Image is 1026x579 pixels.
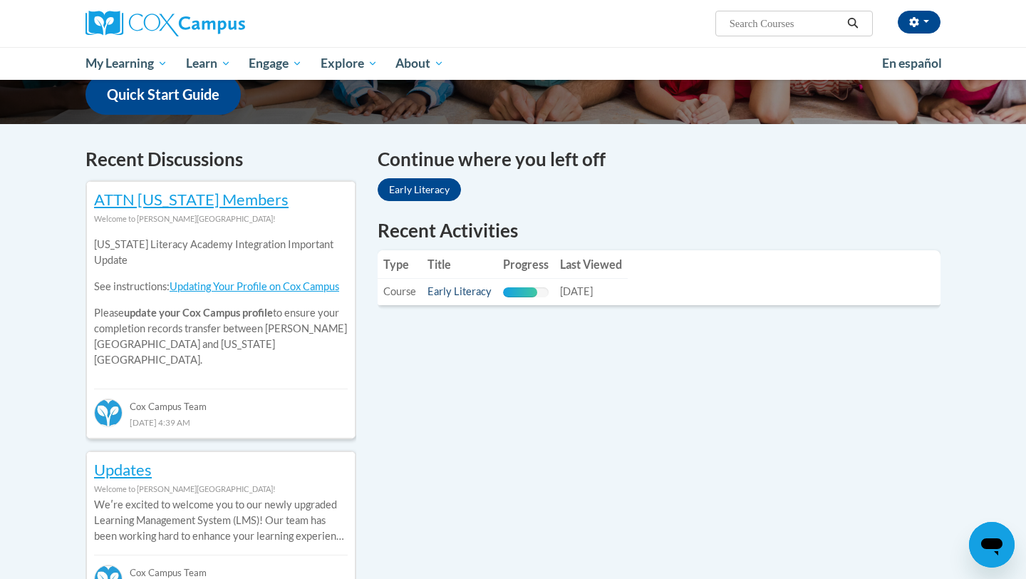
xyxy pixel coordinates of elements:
a: Explore [311,47,387,80]
a: Cox Campus [85,11,356,36]
span: Engage [249,55,302,72]
div: Progress, % [503,287,537,297]
button: Account Settings [898,11,940,34]
a: En español [873,48,951,78]
a: Updates [94,460,152,479]
p: See instructions: [94,279,348,294]
span: Explore [321,55,378,72]
a: Early Literacy [378,178,461,201]
a: Updating Your Profile on Cox Campus [170,280,339,292]
b: update your Cox Campus profile [124,307,273,319]
th: Title [422,250,497,279]
h4: Continue where you left off [378,145,940,173]
th: Last Viewed [554,250,628,279]
div: Welcome to [PERSON_NAME][GEOGRAPHIC_DATA]! [94,481,348,497]
div: Cox Campus Team [94,389,348,414]
a: Quick Start Guide [85,74,241,115]
th: Progress [497,250,554,279]
a: My Learning [76,47,177,80]
span: About [395,55,444,72]
span: My Learning [85,55,167,72]
span: Learn [186,55,231,72]
div: [DATE] 4:39 AM [94,414,348,430]
h1: Recent Activities [378,217,940,243]
a: About [387,47,454,80]
p: Weʹre excited to welcome you to our newly upgraded Learning Management System (LMS)! Our team has... [94,497,348,544]
div: Welcome to [PERSON_NAME][GEOGRAPHIC_DATA]! [94,211,348,227]
span: En español [882,56,942,71]
th: Type [378,250,422,279]
a: Early Literacy [427,285,492,297]
span: [DATE] [560,285,593,297]
button: Search [842,15,864,32]
img: Cox Campus [85,11,245,36]
iframe: Button to launch messaging window [969,522,1015,568]
p: [US_STATE] Literacy Academy Integration Important Update [94,237,348,268]
a: Engage [239,47,311,80]
div: Please to ensure your completion records transfer between [PERSON_NAME][GEOGRAPHIC_DATA] and [US_... [94,227,348,379]
a: ATTN [US_STATE] Members [94,190,289,209]
img: Cox Campus Team [94,399,123,427]
a: Learn [177,47,240,80]
span: Course [383,285,416,297]
input: Search Courses [728,15,842,32]
h4: Recent Discussions [85,145,356,173]
div: Main menu [64,47,962,80]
